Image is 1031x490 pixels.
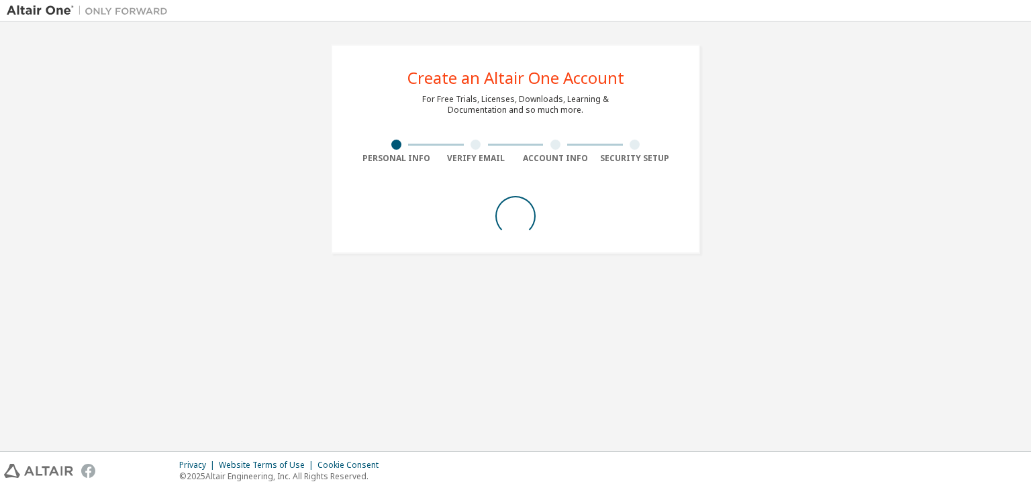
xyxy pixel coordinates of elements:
[595,153,675,164] div: Security Setup
[179,471,387,482] p: © 2025 Altair Engineering, Inc. All Rights Reserved.
[4,464,73,478] img: altair_logo.svg
[407,70,624,86] div: Create an Altair One Account
[422,94,609,115] div: For Free Trials, Licenses, Downloads, Learning & Documentation and so much more.
[356,153,436,164] div: Personal Info
[219,460,317,471] div: Website Terms of Use
[179,460,219,471] div: Privacy
[436,153,516,164] div: Verify Email
[515,153,595,164] div: Account Info
[81,464,95,478] img: facebook.svg
[7,4,175,17] img: Altair One
[317,460,387,471] div: Cookie Consent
